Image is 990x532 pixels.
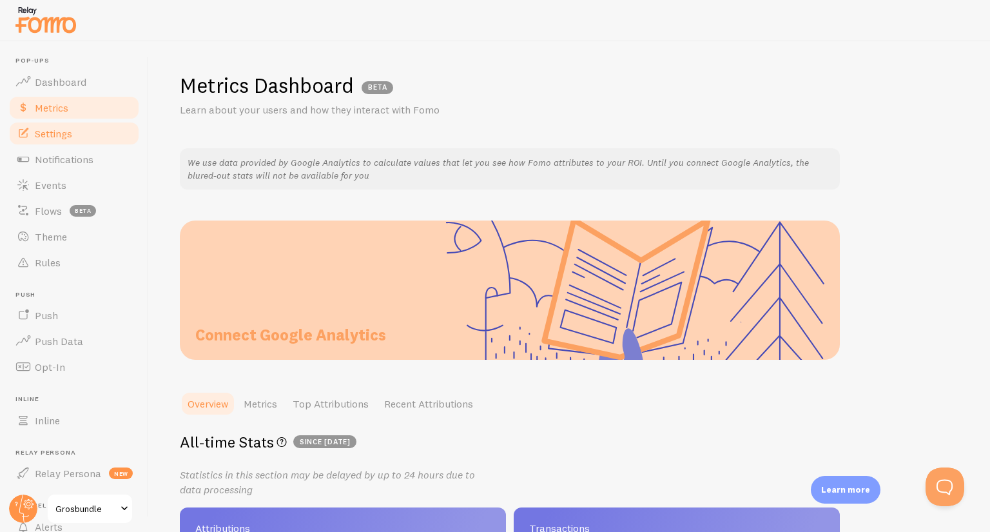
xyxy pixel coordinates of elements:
[180,221,840,360] a: Connect Google Analytics
[8,328,141,354] a: Push Data
[35,230,67,243] span: Theme
[35,153,93,166] span: Notifications
[70,205,96,217] span: beta
[180,391,236,417] a: Overview
[35,127,72,140] span: Settings
[8,198,141,224] a: Flows beta
[8,354,141,380] a: Opt-In
[35,309,58,322] span: Push
[35,101,68,114] span: Metrics
[8,460,141,486] a: Relay Persona new
[8,121,141,146] a: Settings
[821,484,870,496] p: Learn more
[46,493,133,524] a: Grosbundle
[8,302,141,328] a: Push
[15,57,141,65] span: Pop-ups
[8,95,141,121] a: Metrics
[35,467,101,480] span: Relay Persona
[811,476,880,504] div: Learn more
[362,81,393,94] span: BETA
[8,172,141,198] a: Events
[195,325,386,344] span: Connect Google Analytics
[376,391,481,417] a: Recent Attributions
[15,291,141,299] span: Push
[285,391,376,417] a: Top Attributions
[35,204,62,217] span: Flows
[35,256,61,269] span: Rules
[109,468,133,479] span: new
[15,395,141,404] span: Inline
[35,414,60,427] span: Inline
[15,449,141,457] span: Relay Persona
[180,103,489,117] p: Learn about your users and how they interact with Fomo
[35,179,66,192] span: Events
[293,435,356,448] span: since [DATE]
[8,250,141,275] a: Rules
[8,224,141,250] a: Theme
[180,468,475,496] i: Statistics in this section may be delayed by up to 24 hours due to data processing
[236,391,285,417] a: Metrics
[8,146,141,172] a: Notifications
[35,360,65,373] span: Opt-In
[926,468,964,506] iframe: Help Scout Beacon - Open
[8,408,141,433] a: Inline
[180,72,354,99] h1: Metrics Dashboard
[180,432,840,452] h2: All-time Stats
[35,335,83,348] span: Push Data
[8,69,141,95] a: Dashboard
[35,75,86,88] span: Dashboard
[188,156,832,182] p: We use data provided by Google Analytics to calculate values that let you see how Fomo attributes...
[14,3,78,36] img: fomo-relay-logo-orange.svg
[55,501,117,517] span: Grosbundle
